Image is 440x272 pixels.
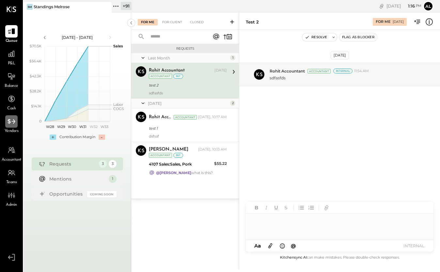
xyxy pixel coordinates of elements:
[0,167,23,185] a: Teams
[113,102,123,107] text: Labor
[87,191,117,197] div: Coming Soon
[149,74,172,79] div: Accountant
[50,135,56,140] div: +
[270,75,286,81] p: sdfasfds
[46,124,54,129] text: W28
[39,119,41,123] text: 0
[148,55,228,61] div: Last Month
[0,70,23,89] a: Balance
[423,1,433,11] button: Al
[289,242,298,250] button: @
[149,134,227,138] div: dsfsaf
[57,124,65,129] text: W29
[99,160,107,168] div: 3
[30,44,41,48] text: $70.5K
[307,69,331,73] div: Accountant
[2,157,22,163] span: Accountant
[378,3,385,9] div: copy link
[109,160,117,168] div: 3
[214,160,227,167] div: $55.22
[113,106,124,111] text: COGS
[376,19,390,24] div: For Me
[0,189,23,208] a: Admin
[339,33,377,41] button: Flag as Blocker
[31,104,41,108] text: $14.1K
[30,74,41,78] text: $42.3K
[149,146,188,153] div: [PERSON_NAME]
[272,203,280,212] button: Underline
[230,101,235,106] div: 2
[113,44,123,48] text: Sales
[401,241,427,250] button: INTERNAL
[156,170,213,175] div: what is this?
[322,203,331,212] button: Add URL
[187,19,207,25] div: Closed
[109,175,117,183] div: 1
[252,203,261,212] button: Bold
[101,124,108,129] text: W33
[230,55,235,60] div: 1
[198,115,227,120] div: [DATE], 10:17 AM
[149,91,227,95] div: sdfasfds
[270,68,305,74] span: Rohit Accountant
[6,202,17,208] span: Admin
[354,69,369,74] span: 11:54 AM
[297,203,306,212] button: Unordered List
[5,83,18,89] span: Balance
[393,20,404,24] div: [DATE]
[173,74,183,79] div: int
[149,114,172,120] div: Rohit Accountant
[0,25,23,44] a: Queue
[99,135,105,140] div: -
[307,203,315,212] button: Ordered List
[262,203,271,212] button: Italic
[50,35,105,40] div: [DATE] - [DATE]
[258,243,261,249] span: a
[134,46,236,51] div: Requests
[149,82,225,88] div: test 2
[149,153,172,158] div: Accountant
[282,203,290,212] button: Strikethrough
[246,19,259,25] div: test 2
[8,61,15,67] span: P&L
[49,191,84,197] div: Opportunities
[68,124,76,129] text: W30
[5,128,19,134] span: Vendors
[252,242,263,249] button: Aa
[291,243,296,249] span: @
[138,19,158,25] div: For Me
[59,135,95,140] div: Contribution Margin
[90,124,98,129] text: W32
[174,115,197,120] div: Accountant
[198,147,227,152] div: [DATE], 10:13 AM
[27,4,33,10] div: SM
[30,89,41,93] text: $28.2K
[0,115,23,134] a: Vendors
[7,106,16,112] span: Cash
[6,38,18,44] span: Queue
[386,3,421,9] div: [DATE]
[6,180,17,185] span: Teams
[149,67,185,74] div: Rohit Accountant
[302,33,330,41] button: Resolve
[149,125,225,132] div: test 1
[0,93,23,112] a: Cash
[156,170,191,175] strong: @[PERSON_NAME]
[159,19,185,25] div: For Client
[121,2,132,10] div: + 91
[49,161,96,167] div: Requests
[34,4,70,9] div: Standings Melrose
[79,124,86,129] text: W31
[29,59,41,63] text: $56.4K
[149,161,212,168] div: 4107 Sales:Sales, Pork
[173,153,183,158] div: int
[333,69,353,73] div: Internal
[0,48,23,67] a: P&L
[214,68,227,73] div: [DATE]
[49,176,105,182] div: Mentions
[331,51,349,59] div: [DATE]
[0,144,23,163] a: Accountant
[148,101,228,106] div: [DATE]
